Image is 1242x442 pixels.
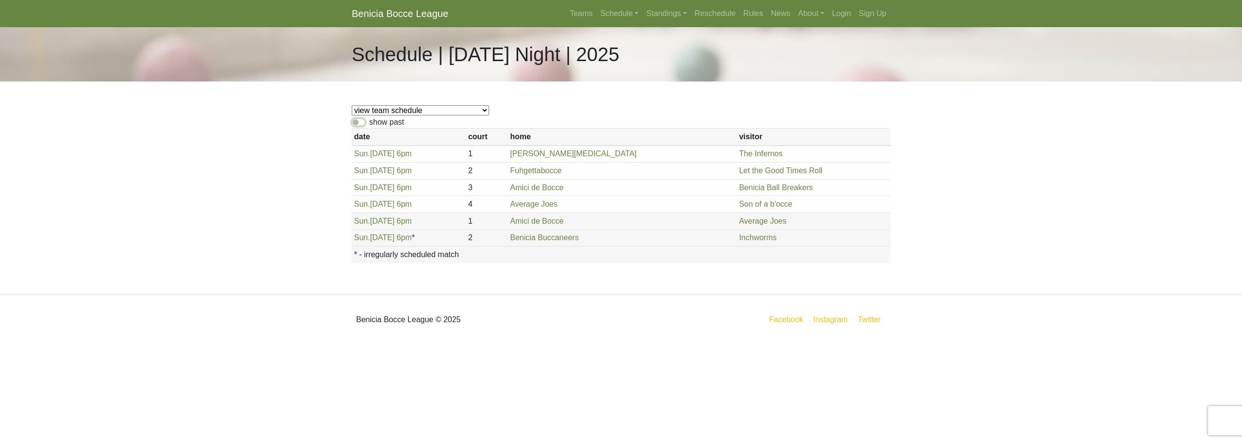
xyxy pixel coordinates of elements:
[794,4,828,23] a: About
[510,200,557,208] a: Average Joes
[466,213,508,229] td: 1
[828,4,855,23] a: Login
[354,166,412,175] a: Sun.[DATE] 6pm
[354,200,412,208] a: Sun.[DATE] 6pm
[466,146,508,163] td: 1
[566,4,596,23] a: Teams
[354,183,370,192] span: Sun.
[344,302,621,337] div: Benicia Bocce League © 2025
[354,200,370,208] span: Sun.
[508,129,737,146] th: home
[768,313,805,326] a: Facebook
[354,183,412,192] a: Sun.[DATE] 6pm
[466,196,508,213] td: 4
[369,116,404,128] label: show past
[739,149,783,158] a: The Infernos
[855,4,890,23] a: Sign Up
[352,4,448,23] a: Benicia Bocce League
[510,183,563,192] a: Amici de Bocce
[739,233,776,242] a: Inchworms
[466,163,508,180] td: 2
[739,166,822,175] a: Let the Good Times Roll
[739,183,813,192] a: Benicia Ball Breakers
[739,200,792,208] a: Son of a b'occe
[510,233,578,242] a: Benicia Buccaneers
[510,166,561,175] a: Fuhgettabocce
[466,179,508,196] td: 3
[691,4,740,23] a: Reschedule
[642,4,690,23] a: Standings
[510,149,637,158] a: [PERSON_NAME][MEDICAL_DATA]
[354,217,412,225] a: Sun.[DATE] 6pm
[354,233,412,242] a: Sun.[DATE] 6pm
[354,233,370,242] span: Sun.
[856,313,888,326] a: Twitter
[811,313,850,326] a: Instagram
[466,129,508,146] th: court
[352,129,466,146] th: date
[466,229,508,246] td: 2
[597,4,643,23] a: Schedule
[510,217,563,225] a: Amici de Bocce
[767,4,794,23] a: News
[739,217,786,225] a: Average Joes
[739,4,767,23] a: Rules
[352,43,619,66] h1: Schedule | [DATE] Night | 2025
[354,149,412,158] a: Sun.[DATE] 6pm
[352,246,890,263] th: * - irregularly scheduled match
[354,166,370,175] span: Sun.
[354,149,370,158] span: Sun.
[737,129,890,146] th: visitor
[354,217,370,225] span: Sun.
